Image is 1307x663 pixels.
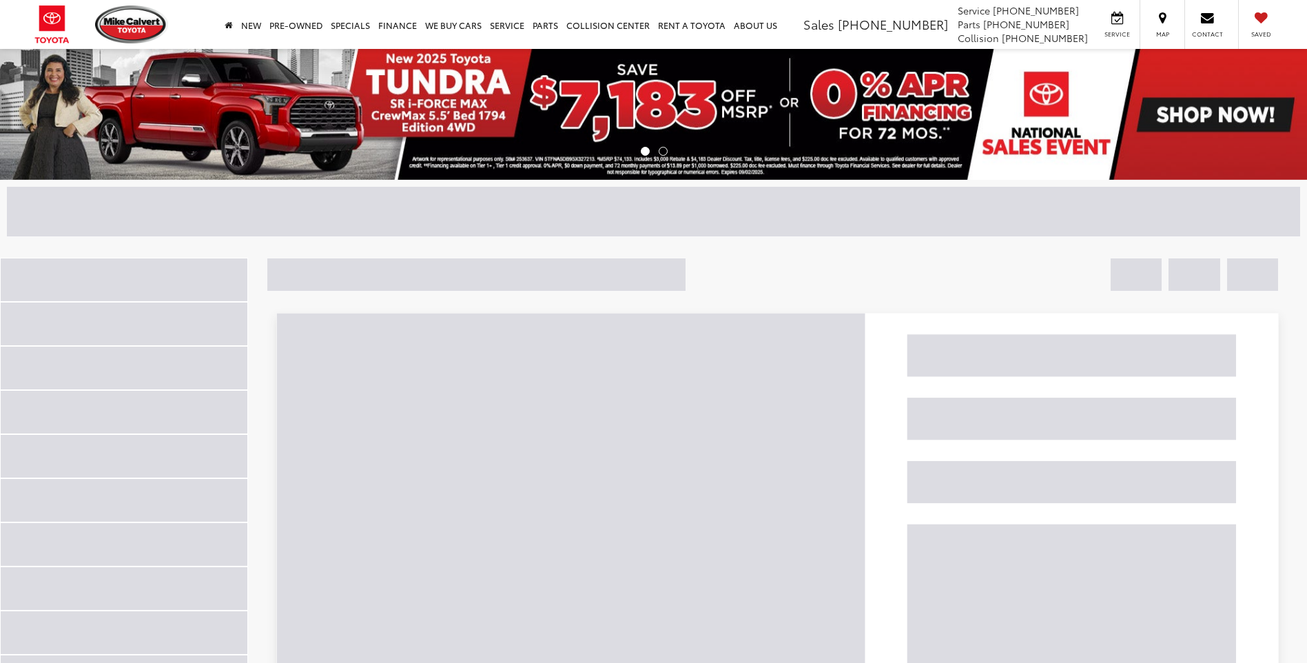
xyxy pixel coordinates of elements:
[1002,31,1088,45] span: [PHONE_NUMBER]
[958,31,999,45] span: Collision
[838,15,948,33] span: [PHONE_NUMBER]
[95,6,168,43] img: Mike Calvert Toyota
[1246,30,1276,39] span: Saved
[1147,30,1177,39] span: Map
[803,15,834,33] span: Sales
[1192,30,1223,39] span: Contact
[1102,30,1133,39] span: Service
[958,17,980,31] span: Parts
[993,3,1079,17] span: [PHONE_NUMBER]
[983,17,1069,31] span: [PHONE_NUMBER]
[958,3,990,17] span: Service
